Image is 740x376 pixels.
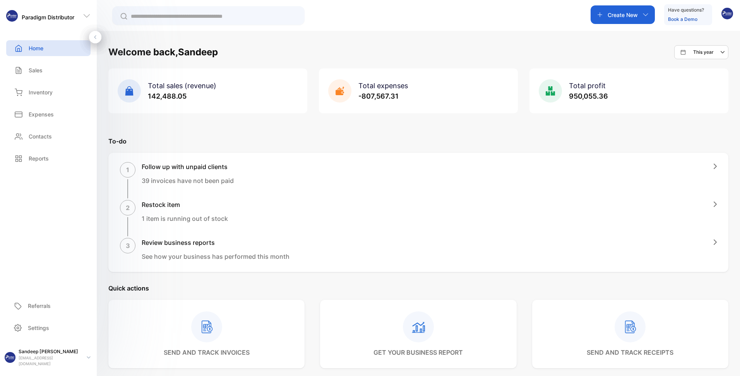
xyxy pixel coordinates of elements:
p: send and track receipts [587,348,673,357]
p: Inventory [29,88,53,96]
p: get your business report [373,348,463,357]
p: Quick actions [108,284,728,293]
p: Have questions? [668,6,704,14]
span: Total sales (revenue) [148,82,216,90]
span: Total expenses [358,82,408,90]
p: Sandeep [PERSON_NAME] [19,348,81,355]
p: Create New [608,11,638,19]
span: -807,567.31 [358,92,399,100]
h1: Review business reports [142,238,289,247]
img: logo [6,10,18,22]
p: See how your business has performed this month [142,252,289,261]
img: profile [5,352,15,363]
p: send and track invoices [164,348,250,357]
button: avatar [721,5,733,24]
p: Referrals [28,302,51,310]
img: avatar [721,8,733,19]
p: [EMAIL_ADDRESS][DOMAIN_NAME] [19,355,81,367]
span: Total profit [569,82,606,90]
p: Settings [28,324,49,332]
h1: Follow up with unpaid clients [142,162,234,171]
p: Expenses [29,110,54,118]
p: 1 [126,165,129,174]
p: Sales [29,66,43,74]
p: This year [693,49,714,56]
p: 1 item is running out of stock [142,214,228,223]
h1: Welcome back, Sandeep [108,45,218,59]
button: This year [674,45,728,59]
a: Book a Demo [668,16,697,22]
h1: Restock item [142,200,228,209]
p: Contacts [29,132,52,140]
span: 142,488.05 [148,92,187,100]
button: Create New [591,5,655,24]
p: To-do [108,137,728,146]
p: Home [29,44,43,52]
p: Paradigm Distributor [22,13,74,21]
p: Reports [29,154,49,162]
p: 3 [126,241,130,250]
p: 2 [126,203,130,212]
span: 950,055.36 [569,92,608,100]
p: 39 invoices have not been paid [142,176,234,185]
